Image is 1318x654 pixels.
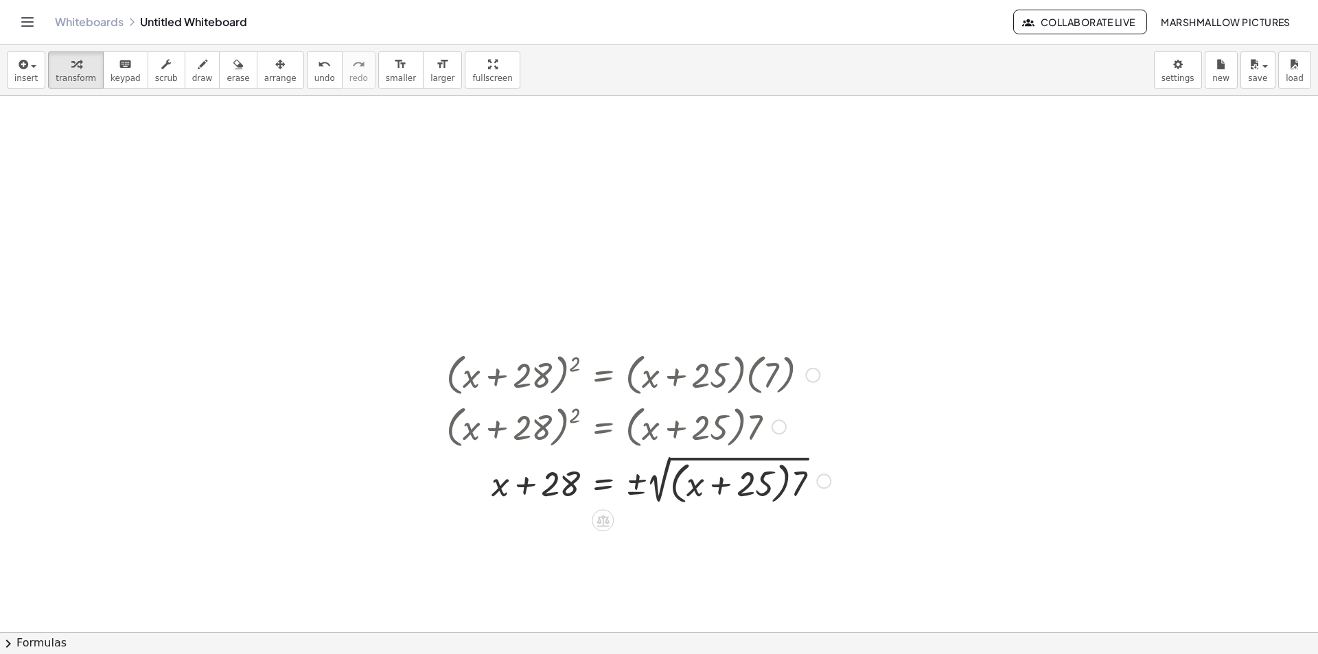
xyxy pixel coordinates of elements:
[1150,10,1302,34] button: Marshmallow Pictures
[394,56,407,73] i: format_size
[592,510,614,532] div: Apply the same math to both sides of the equation
[378,51,424,89] button: format_sizesmaller
[430,73,454,83] span: larger
[227,73,249,83] span: erase
[1161,73,1194,83] span: settings
[1205,51,1238,89] button: new
[342,51,375,89] button: redoredo
[103,51,148,89] button: keyboardkeypad
[14,73,38,83] span: insert
[16,11,38,33] button: Toggle navigation
[349,73,368,83] span: redo
[423,51,462,89] button: format_sizelarger
[55,15,124,29] a: Whiteboards
[155,73,178,83] span: scrub
[1248,73,1267,83] span: save
[148,51,185,89] button: scrub
[307,51,343,89] button: undoundo
[1161,16,1291,28] span: Marshmallow Pictures
[314,73,335,83] span: undo
[48,51,104,89] button: transform
[1278,51,1311,89] button: load
[56,73,96,83] span: transform
[1240,51,1275,89] button: save
[318,56,331,73] i: undo
[1013,10,1146,34] button: Collaborate Live
[1286,73,1304,83] span: load
[219,51,257,89] button: erase
[352,56,365,73] i: redo
[192,73,213,83] span: draw
[264,73,297,83] span: arrange
[1025,16,1135,28] span: Collaborate Live
[119,56,132,73] i: keyboard
[472,73,512,83] span: fullscreen
[185,51,220,89] button: draw
[386,73,416,83] span: smaller
[257,51,304,89] button: arrange
[1154,51,1202,89] button: settings
[1212,73,1229,83] span: new
[7,51,45,89] button: insert
[465,51,520,89] button: fullscreen
[436,56,449,73] i: format_size
[111,73,141,83] span: keypad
